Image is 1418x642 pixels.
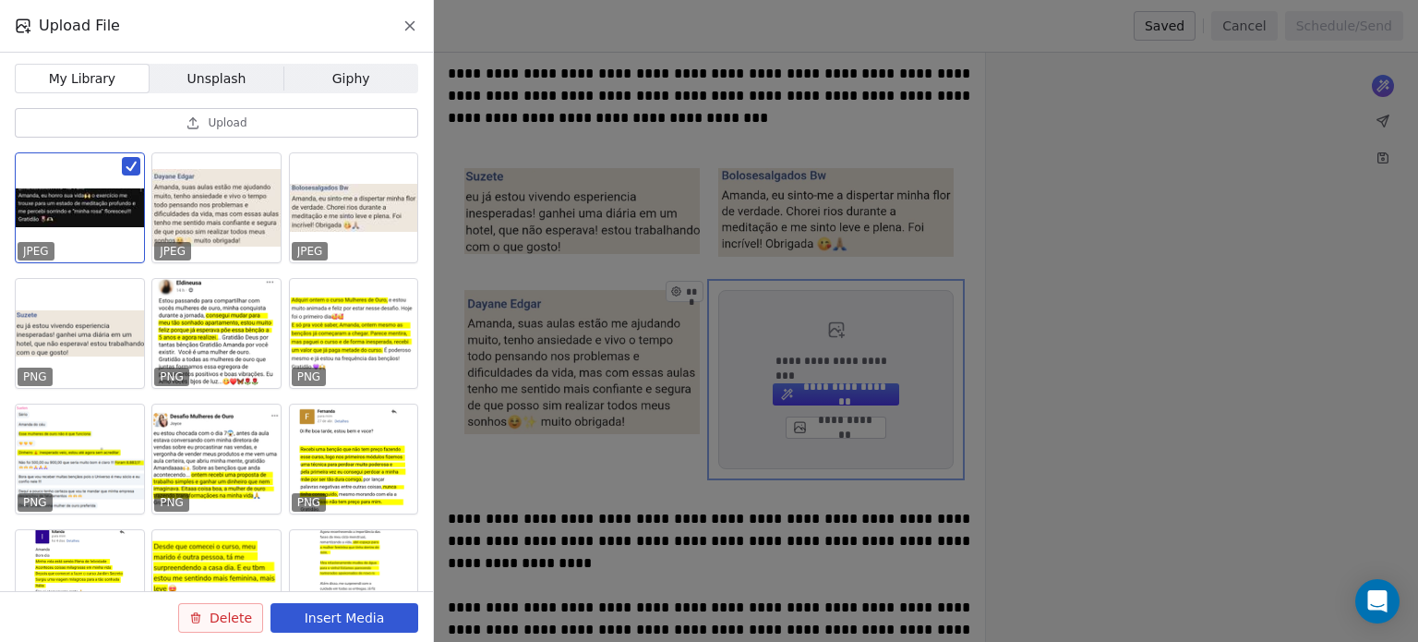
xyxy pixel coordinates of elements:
span: Upload File [39,15,120,37]
span: Unsplash [187,69,246,89]
button: Insert Media [270,603,418,633]
span: Upload [208,115,246,130]
p: JPEG [160,244,186,259]
p: PNG [297,495,321,510]
p: PNG [297,369,321,384]
div: Open Intercom Messenger [1355,579,1400,624]
p: JPEG [23,244,49,259]
button: Upload [15,108,418,138]
p: PNG [23,495,47,510]
p: PNG [23,369,47,384]
p: PNG [160,369,184,384]
p: PNG [160,495,184,510]
p: JPEG [297,244,323,259]
span: Giphy [332,69,370,89]
button: Delete [178,603,263,633]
